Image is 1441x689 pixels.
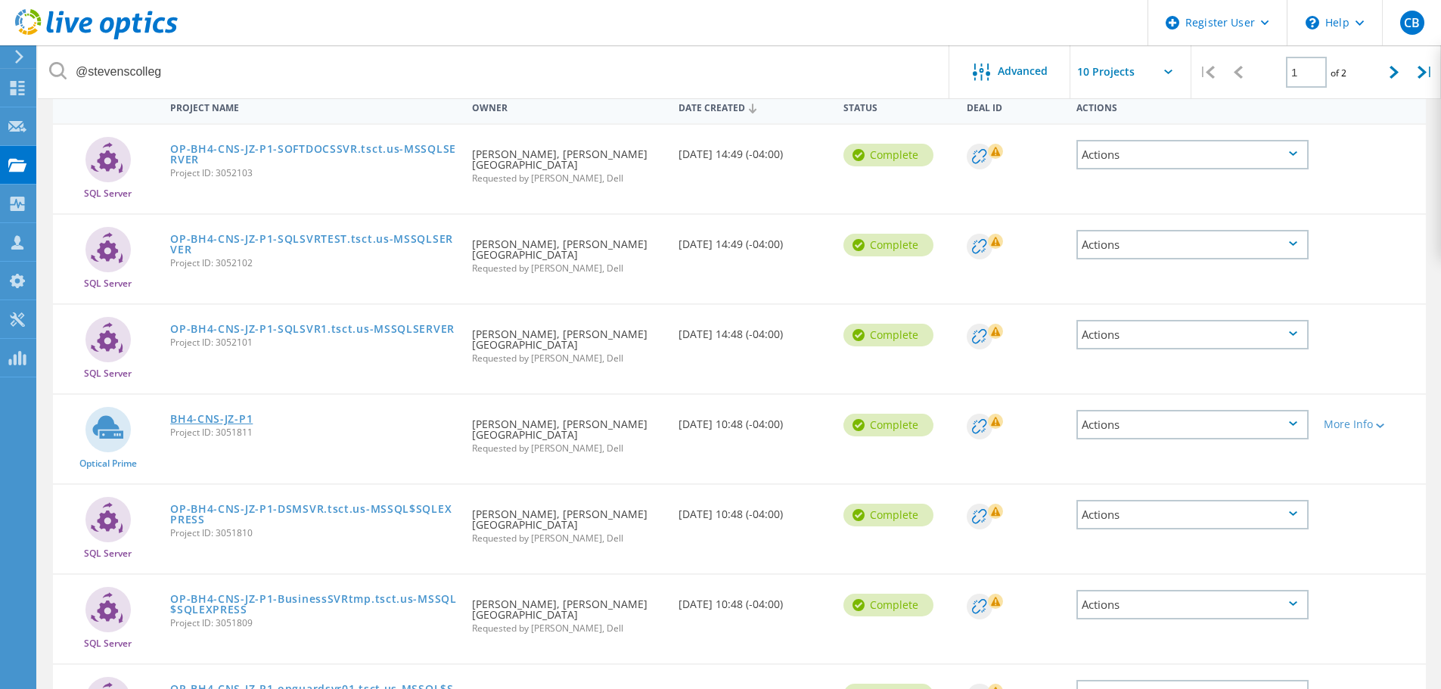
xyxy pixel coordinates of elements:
div: | [1410,45,1441,99]
div: Actions [1076,320,1309,349]
span: Requested by [PERSON_NAME], Dell [472,264,663,273]
div: Actions [1069,92,1316,120]
a: OP-BH4-CNS-JZ-P1-SOFTDOCSSVR.tsct.us-MSSQLSERVER [170,144,457,165]
div: Actions [1076,230,1309,259]
input: Search projects by name, owner, ID, company, etc [38,45,950,98]
div: [PERSON_NAME], [PERSON_NAME][GEOGRAPHIC_DATA] [464,395,670,468]
div: Actions [1076,410,1309,439]
span: Project ID: 3052101 [170,338,457,347]
div: More Info [1324,419,1418,430]
a: Live Optics Dashboard [15,32,178,42]
div: Complete [843,324,933,346]
span: SQL Server [84,189,132,198]
span: CB [1404,17,1420,29]
div: [PERSON_NAME], [PERSON_NAME][GEOGRAPHIC_DATA] [464,125,670,198]
span: SQL Server [84,639,132,648]
div: Actions [1076,140,1309,169]
span: SQL Server [84,279,132,288]
div: | [1191,45,1222,99]
span: Requested by [PERSON_NAME], Dell [472,354,663,363]
span: of 2 [1331,67,1346,79]
span: Project ID: 3052103 [170,169,457,178]
div: Complete [843,414,933,436]
span: SQL Server [84,369,132,378]
span: Project ID: 3051809 [170,619,457,628]
div: Actions [1076,500,1309,529]
div: [DATE] 14:49 (-04:00) [671,125,836,175]
a: OP-BH4-CNS-JZ-P1-SQLSVR1.tsct.us-MSSQLSERVER [170,324,455,334]
div: Deal Id [959,92,1069,120]
span: Requested by [PERSON_NAME], Dell [472,444,663,453]
div: Project Name [163,92,464,120]
div: [PERSON_NAME], [PERSON_NAME][GEOGRAPHIC_DATA] [464,575,670,648]
div: Complete [843,234,933,256]
span: Requested by [PERSON_NAME], Dell [472,534,663,543]
span: Advanced [998,66,1048,76]
a: OP-BH4-CNS-JZ-P1-SQLSVRTEST.tsct.us-MSSQLSERVER [170,234,457,255]
div: [PERSON_NAME], [PERSON_NAME][GEOGRAPHIC_DATA] [464,305,670,378]
span: Project ID: 3051810 [170,529,457,538]
span: Optical Prime [79,459,137,468]
div: [PERSON_NAME], [PERSON_NAME][GEOGRAPHIC_DATA] [464,215,670,288]
span: Project ID: 3051811 [170,428,457,437]
a: BH4-CNS-JZ-P1 [170,414,253,424]
div: [PERSON_NAME], [PERSON_NAME][GEOGRAPHIC_DATA] [464,485,670,558]
div: Complete [843,144,933,166]
a: OP-BH4-CNS-JZ-P1-DSMSVR.tsct.us-MSSQL$SQLEXPRESS [170,504,457,525]
span: Requested by [PERSON_NAME], Dell [472,624,663,633]
div: [DATE] 10:48 (-04:00) [671,575,836,625]
div: [DATE] 14:49 (-04:00) [671,215,836,265]
div: Complete [843,504,933,526]
div: Date Created [671,92,836,121]
span: Requested by [PERSON_NAME], Dell [472,174,663,183]
div: [DATE] 10:48 (-04:00) [671,485,836,535]
div: [DATE] 14:48 (-04:00) [671,305,836,355]
a: OP-BH4-CNS-JZ-P1-BusinessSVRtmp.tsct.us-MSSQL$SQLEXPRESS [170,594,457,615]
div: Actions [1076,590,1309,619]
div: Status [836,92,959,120]
svg: \n [1306,16,1319,29]
div: Owner [464,92,670,120]
span: Project ID: 3052102 [170,259,457,268]
div: Complete [843,594,933,616]
span: SQL Server [84,549,132,558]
div: [DATE] 10:48 (-04:00) [671,395,836,445]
